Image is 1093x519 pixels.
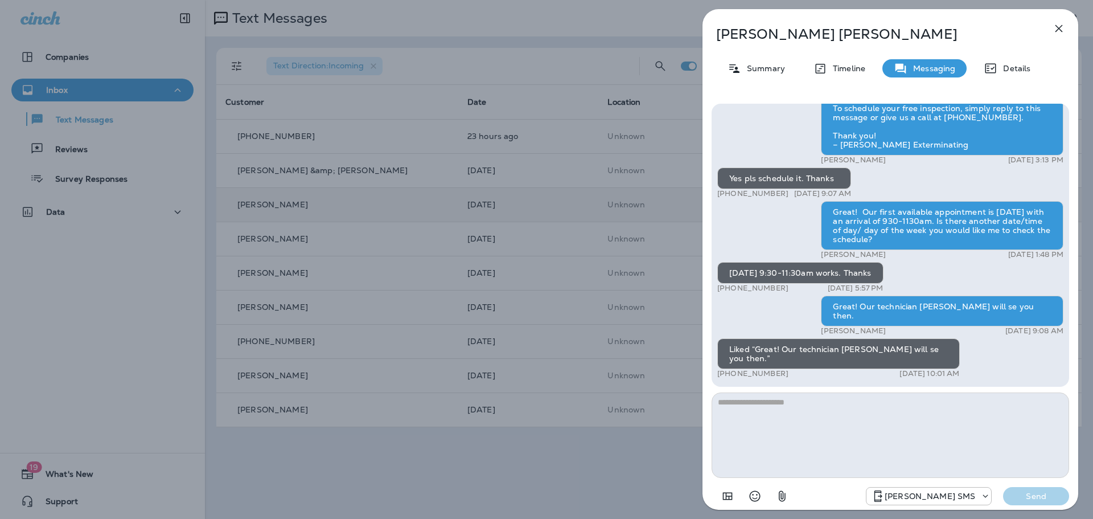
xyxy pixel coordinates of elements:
p: [PERSON_NAME] SMS [885,492,975,501]
p: [PHONE_NUMBER] [717,369,788,378]
p: [DATE] 9:08 AM [1005,326,1063,336]
p: [PERSON_NAME] [821,250,886,259]
p: Timeline [827,64,865,73]
p: [DATE] 1:48 PM [1008,250,1063,259]
div: Great! Our first available appointment is [DATE] with an arrival of 930-1130am. Is there another ... [821,201,1063,250]
p: Summary [741,64,785,73]
button: Add in a premade template [716,485,739,508]
p: Messaging [907,64,955,73]
p: Details [997,64,1030,73]
p: [PHONE_NUMBER] [717,284,788,293]
p: [PHONE_NUMBER] [717,189,788,198]
button: Select an emoji [743,485,766,508]
div: [DATE] 9:30-11:30am works. Thanks [717,262,884,284]
div: Liked “Great! Our technician [PERSON_NAME] will se you then.” [717,338,960,369]
p: [PERSON_NAME] [821,326,886,336]
p: [PERSON_NAME] [821,156,886,165]
p: [DATE] 5:57 PM [828,284,884,293]
p: [DATE] 10:01 AM [899,369,959,378]
p: [DATE] 3:13 PM [1008,156,1063,165]
div: Yes pls schedule it. Thanks [717,167,851,189]
div: Great! Our technician [PERSON_NAME] will se you then. [821,296,1063,326]
p: [DATE] 9:07 AM [794,189,851,198]
p: [PERSON_NAME] [PERSON_NAME] [716,26,1027,42]
div: +1 (757) 760-3335 [866,489,991,503]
